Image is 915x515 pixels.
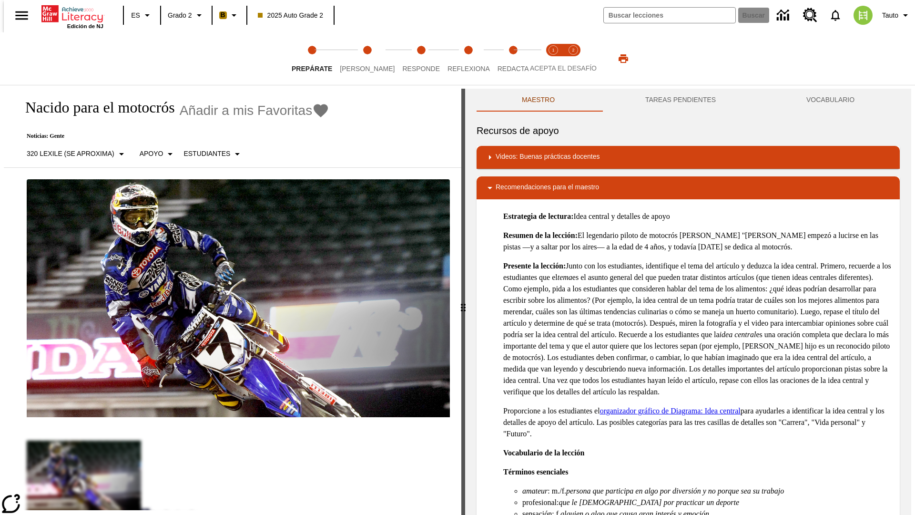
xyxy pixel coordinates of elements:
p: Proporcione a los estudiantes el para ayudarles a identificar la idea central y los detalles de a... [503,405,892,440]
em: tema [558,273,572,281]
strong: Términos esenciales [503,468,568,476]
button: Responde step 3 of 5 [395,32,447,85]
button: Acepta el desafío contesta step 2 of 2 [559,32,587,85]
button: Boost El color de la clase es anaranjado claro. Cambiar el color de la clase. [215,7,244,24]
p: Idea central y detalles de apoyo [503,211,892,222]
div: activity [465,89,911,515]
strong: Vocabulario de la lección [503,449,585,457]
button: Abrir el menú lateral [8,1,36,30]
em: amateur [522,487,548,495]
a: Notificaciones [823,3,848,28]
img: El corredor de motocrós James Stewart vuela por los aires en su motocicleta de montaña [27,179,450,418]
h1: Nacido para el motocrós [15,99,175,116]
li: : m./f. [522,485,892,497]
p: Recomendaciones para el maestro [496,182,599,194]
div: Pulsa la tecla de intro o la barra espaciadora y luego presiona las flechas de derecha e izquierd... [461,89,465,515]
button: Grado: Grado 2, Elige un grado [164,7,209,24]
button: Lenguaje: ES, Selecciona un idioma [127,7,157,24]
h6: Recursos de apoyo [477,123,900,138]
span: B [221,9,225,21]
span: Prepárate [292,65,332,72]
button: VOCABULARIO [761,89,900,112]
p: Videos: Buenas prácticas docentes [496,152,600,163]
strong: Resumen de la lección: [503,231,578,239]
span: Edición de NJ [67,23,103,29]
button: Acepta el desafío lee step 1 of 2 [539,32,567,85]
p: Estudiantes [183,149,230,159]
em: persona que participa en algo por diversión y no porque sea su trabajo [566,487,784,495]
text: 1 [552,48,554,52]
div: Videos: Buenas prácticas docentes [477,146,900,169]
span: Reflexiona [447,65,490,72]
span: Grado 2 [168,10,192,21]
button: TAREAS PENDIENTES [600,89,761,112]
div: Recomendaciones para el maestro [477,176,900,199]
p: Apoyo [140,149,163,159]
text: 2 [572,48,574,52]
a: Centro de recursos, Se abrirá en una pestaña nueva. [797,2,823,28]
a: Centro de información [771,2,797,29]
span: Añadir a mis Favoritas [180,103,313,118]
input: Buscar campo [604,8,735,23]
em: que le [DEMOGRAPHIC_DATA] por practicar un deporte [559,498,739,506]
span: 2025 Auto Grade 2 [258,10,324,21]
div: Instructional Panel Tabs [477,89,900,112]
button: Perfil/Configuración [878,7,915,24]
button: Seleccionar estudiante [180,145,247,163]
button: Redacta step 5 of 5 [490,32,537,85]
span: Responde [402,65,440,72]
span: ES [131,10,140,21]
button: Imprimir [608,50,639,67]
button: Reflexiona step 4 of 5 [440,32,498,85]
p: 320 Lexile (Se aproxima) [27,149,114,159]
button: Tipo de apoyo, Apoyo [136,145,180,163]
li: profesional: [522,497,892,508]
a: organizador gráfico de Diagrama: Idea central [600,407,741,415]
img: avatar image [854,6,873,25]
button: Maestro [477,89,600,112]
button: Escoja un nuevo avatar [848,3,878,28]
p: Junto con los estudiantes, identifique el tema del artículo y deduzca la idea central. Primero, r... [503,260,892,398]
button: Añadir a mis Favoritas - Nacido para el motocrós [180,102,330,119]
div: Portada [41,3,103,29]
em: idea central [720,330,756,339]
button: Seleccione Lexile, 320 Lexile (Se aproxima) [23,145,131,163]
strong: Estrategia de lectura: [503,212,574,220]
p: Noticias: Gente [15,133,329,140]
span: [PERSON_NAME] [340,65,395,72]
strong: Presente la lección: [503,262,566,270]
span: ACEPTA EL DESAFÍO [530,64,597,72]
span: Redacta [498,65,529,72]
span: Tauto [882,10,898,21]
p: El legendario piloto de motocrós [PERSON_NAME] "[PERSON_NAME] empezó a lucirse en las pistas —y a... [503,230,892,253]
button: Lee step 2 of 5 [332,32,402,85]
div: reading [4,89,461,510]
button: Prepárate step 1 of 5 [284,32,340,85]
